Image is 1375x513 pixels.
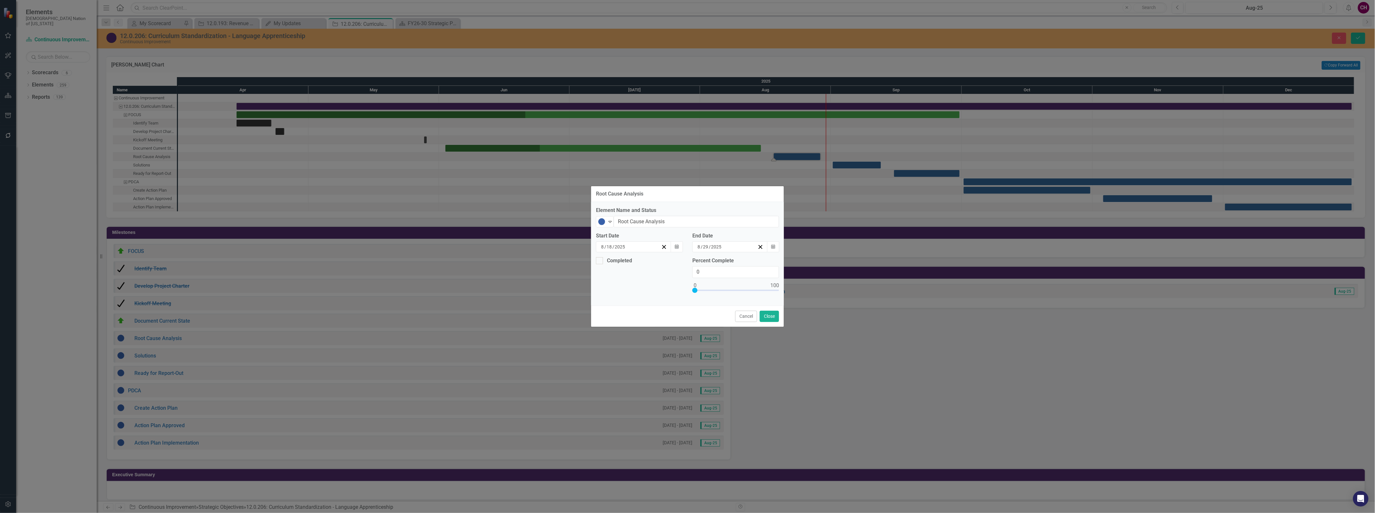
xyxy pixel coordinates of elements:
[701,244,703,250] span: /
[614,216,779,228] input: Name
[1353,491,1369,507] div: Open Intercom Messenger
[735,311,757,322] button: Cancel
[692,257,779,265] label: Percent Complete
[596,207,779,214] label: Element Name and Status
[604,244,606,250] span: /
[598,218,606,226] img: Not Started
[709,244,711,250] span: /
[596,191,643,197] div: Root Cause Analysis
[760,311,779,322] button: Close
[596,232,683,240] div: Start Date
[692,232,779,240] div: End Date
[612,244,614,250] span: /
